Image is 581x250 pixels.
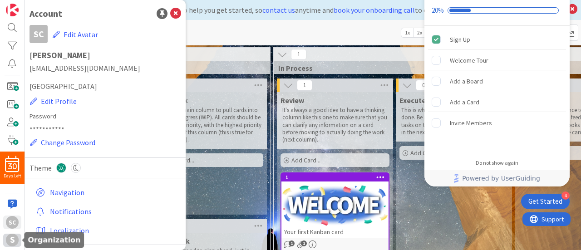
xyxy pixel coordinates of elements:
span: To Do [152,64,259,73]
div: Open Get Started checklist, remaining modules: 4 [521,194,570,209]
div: 1 [286,174,389,181]
a: Powered by UserGuiding [429,170,565,186]
button: Edit Avatar [52,25,98,44]
div: Footer [424,170,570,186]
div: SC [30,25,48,43]
div: Account [30,7,62,20]
div: We are here to help you get started, so anytime and to ensure we get you set up fast. Enjoy! [30,5,563,15]
span: 1 [291,49,306,60]
span: Support [19,1,41,12]
div: 1Your first Kanban card [281,173,389,238]
span: 1 [301,240,307,246]
span: 30 [8,163,17,170]
p: This is the main column to pull cards into Work In Progress (WIP). All cards should be in order o... [156,107,261,143]
h1: [PERSON_NAME] [30,51,181,60]
button: Edit Profile [30,95,77,107]
label: Password [30,112,181,121]
div: Invite Members is incomplete. [428,113,566,133]
span: [GEOGRAPHIC_DATA] [30,81,181,92]
p: This is where you actually get the work done. Be sure to complete all the work and tasks on this ... [401,107,507,136]
span: Powered by UserGuiding [462,173,540,184]
div: Sign Up is complete. [428,29,566,49]
h5: Organization [28,235,80,244]
div: 1 [281,173,389,181]
span: 2x [414,28,426,37]
a: Localization [32,222,181,239]
img: Visit kanbanzone.com [6,4,19,16]
div: 4 [561,191,570,200]
span: 1x [401,28,414,37]
div: Invite Members [450,118,492,128]
div: Add a Card [450,97,479,108]
div: Welcome Tour is incomplete. [428,50,566,70]
div: Checklist items [424,26,570,153]
div: Get Started [528,197,562,206]
div: Sign Up [450,34,470,45]
div: Welcome Tour [450,55,488,66]
span: Add Card... [410,149,439,157]
span: 1 [289,240,295,246]
div: Your first Kanban card [281,226,389,238]
a: Navigation [32,184,181,201]
span: 1 [297,80,312,91]
div: Add a Board [450,76,483,87]
div: Do not show again [476,159,518,167]
span: Add Card... [291,156,320,164]
div: Checklist progress: 20% [432,6,562,15]
span: [EMAIL_ADDRESS][DOMAIN_NAME] [30,63,181,74]
div: S [6,234,19,246]
div: Add a Board is incomplete. [428,71,566,91]
p: It's always a good idea to have a thinking column like this one to make sure that you can clarify... [282,107,388,143]
span: Execute [399,96,426,105]
span: 0 [416,80,431,91]
div: Add a Card is incomplete. [428,92,566,112]
div: SC [6,216,19,229]
div: 20% [432,6,444,15]
span: Theme [30,162,52,173]
span: Review [281,96,304,105]
a: Notifications [32,203,181,220]
a: contact us [262,5,295,15]
a: book your onboarding call [334,5,415,15]
button: Change Password [30,137,96,148]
